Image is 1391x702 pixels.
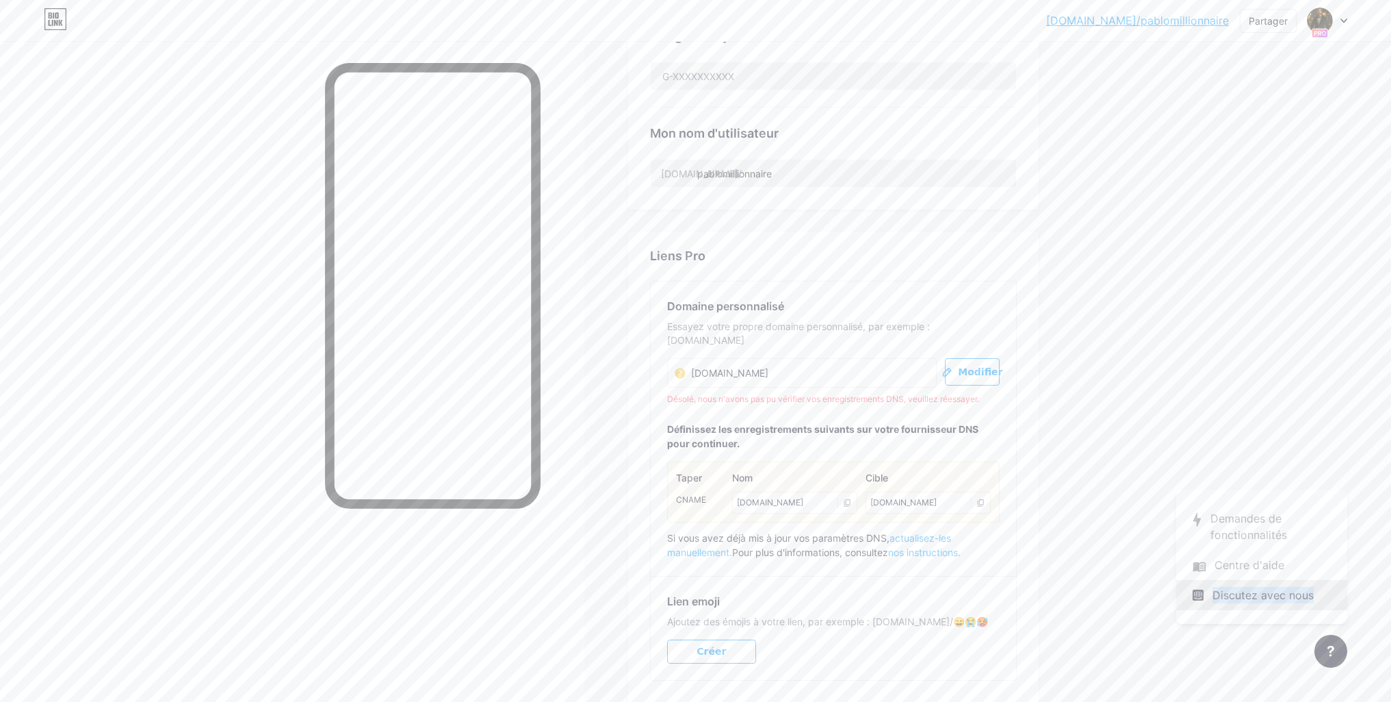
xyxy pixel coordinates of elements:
[650,126,779,140] font: Mon nom d'utilisateur
[667,423,978,449] font: Définissez les enregistrements suivants sur votre fournisseur DNS pour continuer.
[651,160,1016,187] input: nom d'utilisateur
[1212,588,1314,602] font: Discutez avec nous
[676,472,702,484] font: Taper
[866,472,888,484] font: Cible
[1307,8,1333,34] img: pablomillionnaire
[1046,14,1229,27] font: [DOMAIN_NAME]/pablomillionnaire
[667,616,988,627] font: Ajoutez des émojis à votre lien, par exemple : [DOMAIN_NAME]/😄😭🥵
[651,62,1016,90] input: G-XXXXXXXXXX
[1046,12,1229,29] a: [DOMAIN_NAME]/pablomillionnaire
[667,394,979,404] font: Désolé, nous n'avons pas pu vérifier vos enregistrements DNS, veuillez réessayer.
[732,547,888,558] font: Pour plus d'informations, consultez
[697,646,726,657] font: Créer
[667,640,756,664] button: Créer
[661,168,742,179] font: [DOMAIN_NAME]/
[958,366,1002,377] font: Modifier
[667,321,930,346] font: Essayez votre propre domaine personnalisé, par exemple : [DOMAIN_NAME]
[667,594,720,608] font: Lien emoji
[888,547,961,558] a: nos instructions.
[732,472,753,484] font: Nom
[650,249,705,263] font: Liens Pro
[667,532,889,544] font: Si vous avez déjà mis à jour vos paramètres DNS,
[667,299,784,313] font: Domaine personnalisé
[737,497,803,507] font: [DOMAIN_NAME]
[945,358,1000,386] button: Modifier
[870,497,937,507] font: [DOMAIN_NAME]
[1249,15,1288,27] font: Partager
[676,494,706,505] font: CNAME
